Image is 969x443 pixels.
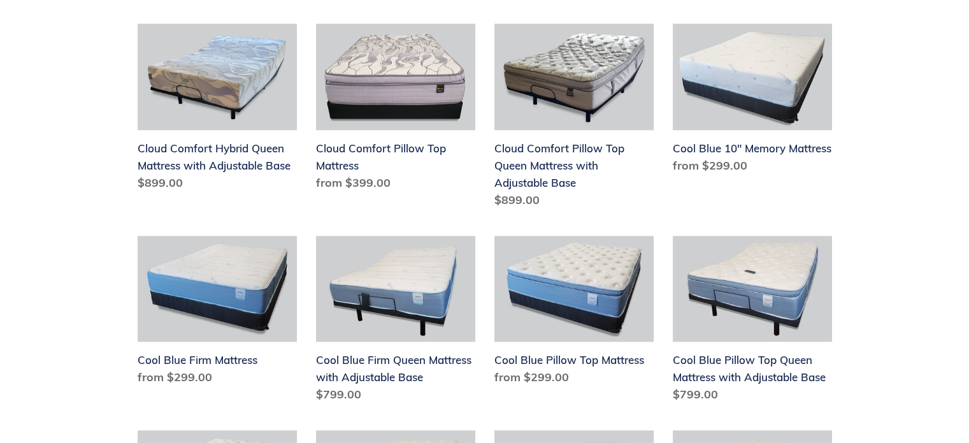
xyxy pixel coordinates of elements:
[673,236,832,409] a: Cool Blue Pillow Top Queen Mattress with Adjustable Base
[316,236,475,409] a: Cool Blue Firm Queen Mattress with Adjustable Base
[494,24,654,214] a: Cloud Comfort Pillow Top Queen Mattress with Adjustable Base
[673,24,832,179] a: Cool Blue 10" Memory Mattress
[138,24,297,196] a: Cloud Comfort Hybrid Queen Mattress with Adjustable Base
[316,24,475,196] a: Cloud Comfort Pillow Top Mattress
[138,236,297,391] a: Cool Blue Firm Mattress
[494,236,654,391] a: Cool Blue Pillow Top Mattress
